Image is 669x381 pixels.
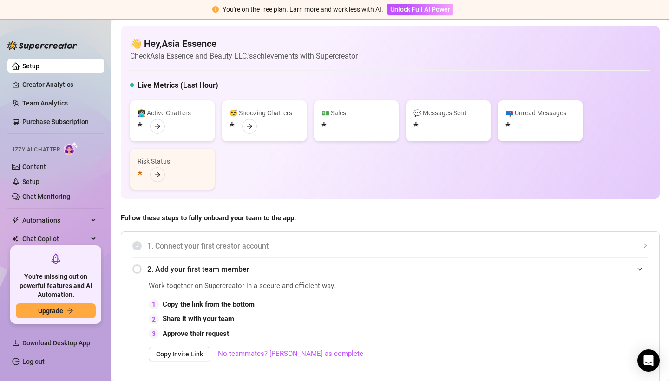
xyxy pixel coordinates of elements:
button: Copy Invite Link [149,347,210,361]
div: Open Intercom Messenger [637,349,660,372]
a: Content [22,163,46,171]
div: 1. Connect your first creator account [132,235,648,257]
article: Check Asia Essence and Beauty LLC.'s achievements with Supercreator [130,50,358,62]
span: Unlock Full AI Power [390,6,450,13]
span: Chat Copilot [22,231,88,246]
span: Upgrade [38,307,63,315]
span: You're missing out on powerful features and AI Automation. [16,272,96,300]
span: Download Desktop App [22,339,90,347]
img: logo-BBDzfeDw.svg [7,41,77,50]
button: Upgradearrow-right [16,303,96,318]
span: arrow-right [246,123,253,130]
div: 2. Add your first team member [132,258,648,281]
span: thunderbolt [12,217,20,224]
span: exclamation-circle [212,6,219,13]
a: Log out [22,358,45,365]
h4: 👋 Hey, Asia Essence [130,37,358,50]
div: 💬 Messages Sent [413,108,483,118]
span: Automations [22,213,88,228]
span: rocket [50,253,61,264]
span: Izzy AI Chatter [13,145,60,154]
div: Risk Status [138,156,207,166]
span: arrow-right [67,308,73,314]
span: Copy Invite Link [156,350,203,358]
a: Chat Monitoring [22,193,70,200]
strong: Copy the link from the bottom [163,300,255,309]
span: collapsed [643,243,648,249]
div: 2 [149,314,159,324]
strong: Share it with your team [163,315,234,323]
a: Setup [22,178,39,185]
span: Work together on Supercreator in a secure and efficient way. [149,281,439,292]
span: download [12,339,20,347]
div: 3 [149,328,159,339]
h5: Live Metrics (Last Hour) [138,80,218,91]
a: No teammates? [PERSON_NAME] as complete [218,348,363,360]
div: 😴 Snoozing Chatters [230,108,299,118]
a: Purchase Subscription [22,114,97,129]
img: Chat Copilot [12,236,18,242]
a: Setup [22,62,39,70]
a: Creator Analytics [22,77,97,92]
button: Unlock Full AI Power [387,4,453,15]
div: 📪 Unread Messages [505,108,575,118]
a: Team Analytics [22,99,68,107]
div: 1 [149,299,159,309]
strong: Follow these steps to fully onboard your team to the app: [121,214,296,222]
a: Unlock Full AI Power [387,6,453,13]
span: expanded [637,266,643,272]
div: 👩‍💻 Active Chatters [138,108,207,118]
strong: Approve their request [163,329,229,338]
span: arrow-right [154,171,161,178]
span: You're on the free plan. Earn more and work less with AI. [223,6,383,13]
span: 1. Connect your first creator account [147,240,648,252]
span: 2. Add your first team member [147,263,648,275]
img: AI Chatter [64,142,78,155]
div: 💵 Sales [321,108,391,118]
span: arrow-right [154,123,161,130]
